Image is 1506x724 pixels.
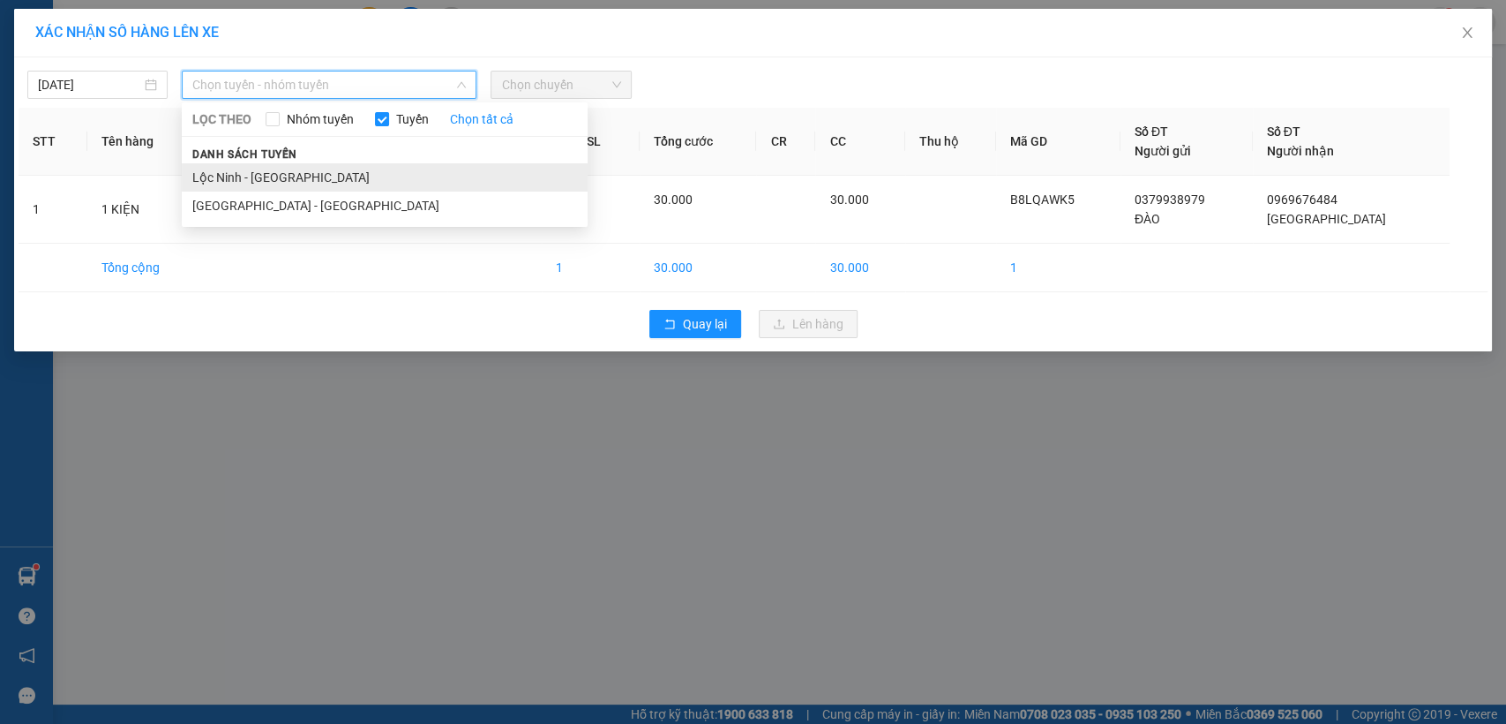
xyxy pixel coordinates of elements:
span: Tuyến [389,109,436,129]
span: Người gửi [1135,144,1191,158]
span: LỌC THEO [192,109,251,129]
th: Thu hộ [905,108,996,176]
span: XÁC NHẬN SỐ HÀNG LÊN XE [35,24,219,41]
span: 0379938979 [1135,192,1205,207]
span: Nhóm tuyến [280,109,361,129]
span: B8LQAWK5 [1010,192,1075,207]
span: Người nhận [1267,144,1334,158]
span: ĐÀO [1135,212,1160,226]
button: Close [1442,9,1492,58]
span: 4 chơn thành [croi] [206,82,341,144]
td: Tổng cộng [87,244,203,292]
span: 30.000 [829,192,868,207]
span: Chọn tuyến - nhóm tuyến [192,72,466,98]
span: Gửi: [15,17,42,35]
span: Số ĐT [1135,124,1168,139]
td: 30.000 [815,244,905,292]
button: rollbackQuay lại [649,310,741,338]
td: 1 KIỆN [87,176,203,244]
span: rollback [663,318,676,332]
span: close [1460,26,1474,40]
span: down [456,79,467,90]
input: 11/10/2025 [38,75,141,94]
td: 1 [542,244,640,292]
span: Số ĐT [1267,124,1300,139]
th: Mã GD [996,108,1120,176]
span: Danh sách tuyến [182,147,308,162]
td: 30.000 [640,244,757,292]
th: CC [815,108,905,176]
th: CR [756,108,815,176]
div: VP [GEOGRAPHIC_DATA] [15,15,194,57]
li: [GEOGRAPHIC_DATA] - [GEOGRAPHIC_DATA] [182,192,588,220]
span: Chọn chuyến [501,72,620,98]
td: 1 [996,244,1120,292]
li: Lộc Ninh - [GEOGRAPHIC_DATA] [182,163,588,192]
th: Tên hàng [87,108,203,176]
div: VP [GEOGRAPHIC_DATA] [206,15,386,57]
span: Quay lại [683,314,727,334]
span: Nhận: [206,17,249,35]
th: Tổng cước [640,108,757,176]
div: 0971894221 [206,57,386,82]
td: 1 [19,176,87,244]
span: DĐ: [206,92,232,110]
th: STT [19,108,87,176]
span: [GEOGRAPHIC_DATA] [1267,212,1386,226]
a: Chọn tất cả [450,109,513,129]
th: Tổng SL [542,108,640,176]
button: uploadLên hàng [759,310,858,338]
span: 30.000 [654,192,693,207]
span: 0969676484 [1267,192,1337,207]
